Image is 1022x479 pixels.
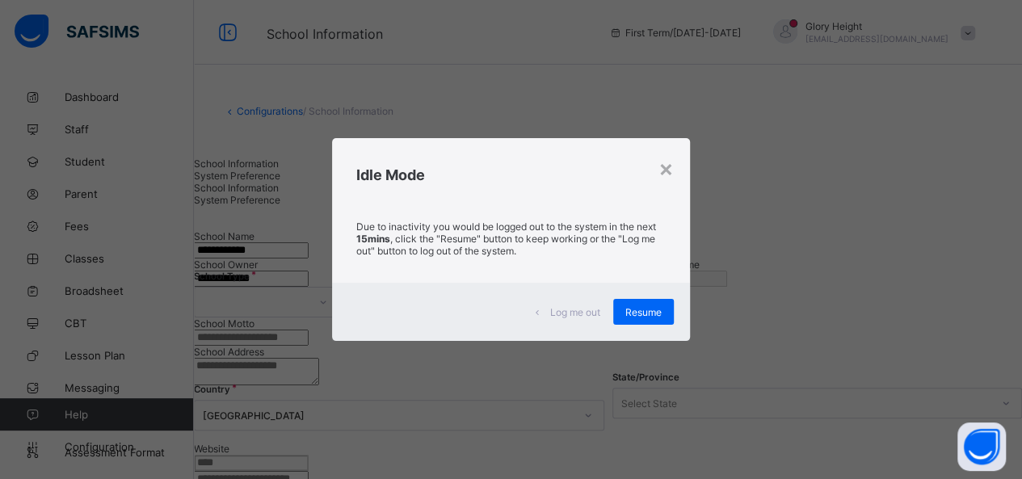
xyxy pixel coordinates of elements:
span: Log me out [550,306,600,318]
h2: Idle Mode [356,166,666,183]
div: × [658,154,674,182]
strong: 15mins [356,233,390,245]
button: Open asap [957,422,1006,471]
p: Due to inactivity you would be logged out to the system in the next , click the "Resume" button t... [356,221,666,257]
span: Resume [625,306,662,318]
